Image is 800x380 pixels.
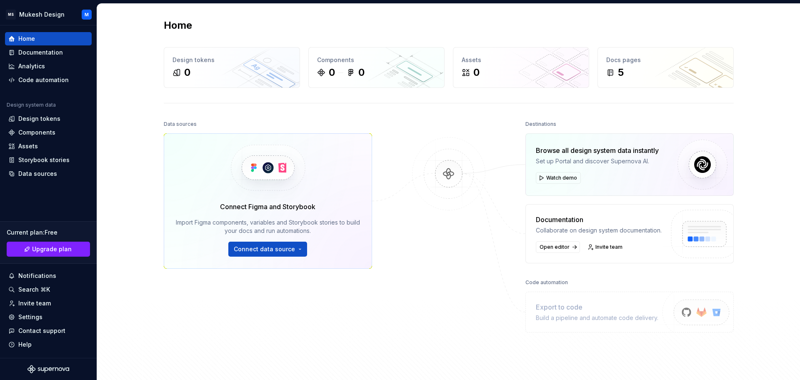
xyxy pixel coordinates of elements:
div: 0 [473,66,480,79]
div: Components [317,56,436,64]
div: Set up Portal and discover Supernova AI. [536,157,659,165]
div: Export to code [536,302,658,312]
h2: Home [164,19,192,32]
div: MS [6,10,16,20]
span: Watch demo [546,175,577,181]
div: Home [18,35,35,43]
div: Notifications [18,272,56,280]
div: Design system data [7,102,56,108]
a: Analytics [5,60,92,73]
a: Data sources [5,167,92,180]
a: Code automation [5,73,92,87]
div: Import Figma components, variables and Storybook stories to build your docs and run automations. [176,218,360,235]
a: Components [5,126,92,139]
div: Docs pages [606,56,725,64]
a: Invite team [5,297,92,310]
div: M [85,11,89,18]
a: Open editor [536,241,580,253]
div: Analytics [18,62,45,70]
div: Code automation [525,277,568,288]
div: Documentation [18,48,63,57]
div: Assets [18,142,38,150]
div: Current plan : Free [7,228,90,237]
a: Components00 [308,47,445,88]
div: Contact support [18,327,65,335]
div: Invite team [18,299,51,307]
div: Help [18,340,32,349]
a: Documentation [5,46,92,59]
div: Browse all design system data instantly [536,145,659,155]
a: Design tokens [5,112,92,125]
button: Watch demo [536,172,581,184]
div: 0 [184,66,190,79]
div: Destinations [525,118,556,130]
div: Build a pipeline and automate code delivery. [536,314,658,322]
div: 0 [358,66,365,79]
span: Open editor [540,244,570,250]
div: Components [18,128,55,137]
div: Connect Figma and Storybook [220,202,315,212]
span: Connect data source [234,245,295,253]
button: Search ⌘K [5,283,92,296]
a: Invite team [585,241,626,253]
a: Settings [5,310,92,324]
span: Invite team [595,244,622,250]
div: Mukesh Design [19,10,65,19]
a: Assets0 [453,47,589,88]
div: Search ⌘K [18,285,50,294]
div: 0 [329,66,335,79]
div: Settings [18,313,42,321]
div: Data sources [164,118,197,130]
div: Data sources [18,170,57,178]
button: Connect data source [228,242,307,257]
a: Docs pages5 [597,47,734,88]
div: Collaborate on design system documentation. [536,226,662,235]
div: Assets [462,56,580,64]
button: Help [5,338,92,351]
div: Code automation [18,76,69,84]
button: Notifications [5,269,92,282]
button: MSMukesh DesignM [2,5,95,23]
a: Storybook stories [5,153,92,167]
div: Design tokens [172,56,291,64]
span: Upgrade plan [32,245,72,253]
div: 5 [618,66,624,79]
a: Home [5,32,92,45]
div: Documentation [536,215,662,225]
button: Contact support [5,324,92,337]
div: Storybook stories [18,156,70,164]
a: Upgrade plan [7,242,90,257]
svg: Supernova Logo [27,365,69,373]
a: Design tokens0 [164,47,300,88]
div: Design tokens [18,115,60,123]
a: Assets [5,140,92,153]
